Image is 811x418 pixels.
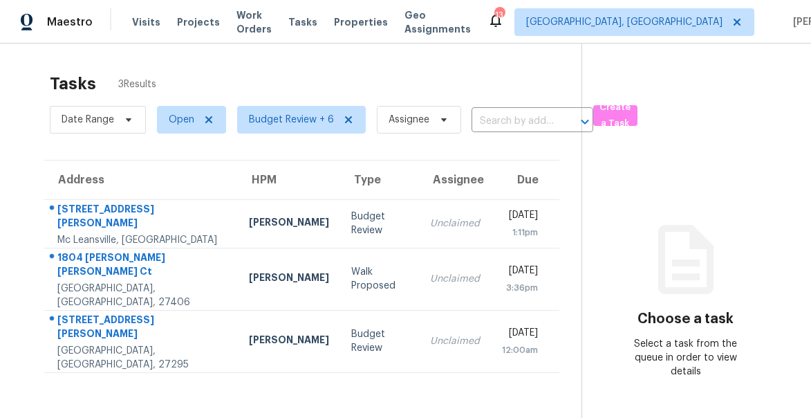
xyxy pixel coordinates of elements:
span: Open [169,113,194,127]
button: Create a Task [593,105,637,126]
div: 13 [494,8,504,22]
div: [PERSON_NAME] [249,271,329,288]
div: 12:00am [502,343,538,357]
span: Projects [177,15,220,29]
th: Type [340,161,419,199]
div: [GEOGRAPHIC_DATA], [GEOGRAPHIC_DATA], 27295 [57,344,227,372]
h2: Tasks [50,77,96,91]
span: Visits [132,15,160,29]
div: 3:36pm [502,281,538,295]
div: [DATE] [502,264,538,281]
div: [DATE] [502,208,538,226]
input: Search by address [472,111,554,132]
span: [GEOGRAPHIC_DATA], [GEOGRAPHIC_DATA] [526,15,723,29]
span: Tasks [288,17,317,27]
div: 1:11pm [502,226,538,239]
div: Budget Review [351,327,408,355]
div: [PERSON_NAME] [249,215,329,233]
th: Address [44,161,238,199]
span: Date Range [62,113,114,127]
span: Create a Task [600,100,631,131]
h3: Choose a task [637,312,734,326]
span: Work Orders [236,8,272,36]
div: Unclaimed [430,334,480,348]
div: [STREET_ADDRESS][PERSON_NAME] [57,202,227,233]
div: Walk Proposed [351,265,408,293]
span: Budget Review + 6 [249,113,334,127]
div: 1804 [PERSON_NAME] [PERSON_NAME] Ct [57,251,227,282]
span: Geo Assignments [404,8,471,36]
div: Unclaimed [430,272,480,286]
div: Budget Review [351,210,408,237]
div: [PERSON_NAME] [249,333,329,350]
div: [GEOGRAPHIC_DATA], [GEOGRAPHIC_DATA], 27406 [57,282,227,309]
div: [STREET_ADDRESS][PERSON_NAME] [57,313,227,344]
span: 3 Results [118,78,156,91]
button: Open [575,112,595,131]
div: Unclaimed [430,217,480,230]
span: Assignee [389,113,429,127]
div: [DATE] [502,326,538,343]
span: Properties [334,15,388,29]
span: Maestro [47,15,93,29]
th: Due [491,161,559,199]
th: HPM [238,161,340,199]
th: Assignee [419,161,491,199]
div: Mc Leansville, [GEOGRAPHIC_DATA] [57,233,227,247]
div: Select a task from the queue in order to view details [634,337,737,379]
